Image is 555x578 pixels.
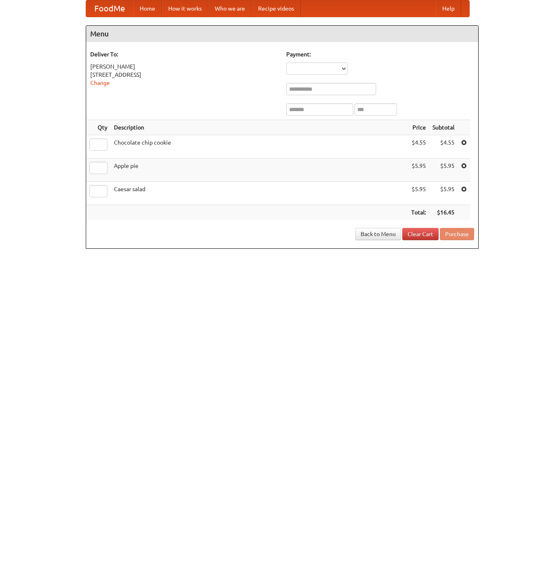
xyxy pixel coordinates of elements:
[408,120,429,135] th: Price
[111,135,408,158] td: Chocolate chip cookie
[111,158,408,182] td: Apple pie
[86,120,111,135] th: Qty
[408,135,429,158] td: $4.55
[111,120,408,135] th: Description
[408,182,429,205] td: $5.95
[208,0,252,17] a: Who we are
[436,0,461,17] a: Help
[408,205,429,220] th: Total:
[252,0,301,17] a: Recipe videos
[90,71,278,79] div: [STREET_ADDRESS]
[162,0,208,17] a: How it works
[86,0,133,17] a: FoodMe
[86,26,478,42] h4: Menu
[286,50,474,58] h5: Payment:
[429,135,458,158] td: $4.55
[402,228,439,240] a: Clear Cart
[133,0,162,17] a: Home
[90,80,110,86] a: Change
[90,50,278,58] h5: Deliver To:
[408,158,429,182] td: $5.95
[429,158,458,182] td: $5.95
[429,120,458,135] th: Subtotal
[111,182,408,205] td: Caesar salad
[429,205,458,220] th: $16.45
[429,182,458,205] td: $5.95
[90,62,278,71] div: [PERSON_NAME]
[355,228,401,240] a: Back to Menu
[440,228,474,240] button: Purchase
